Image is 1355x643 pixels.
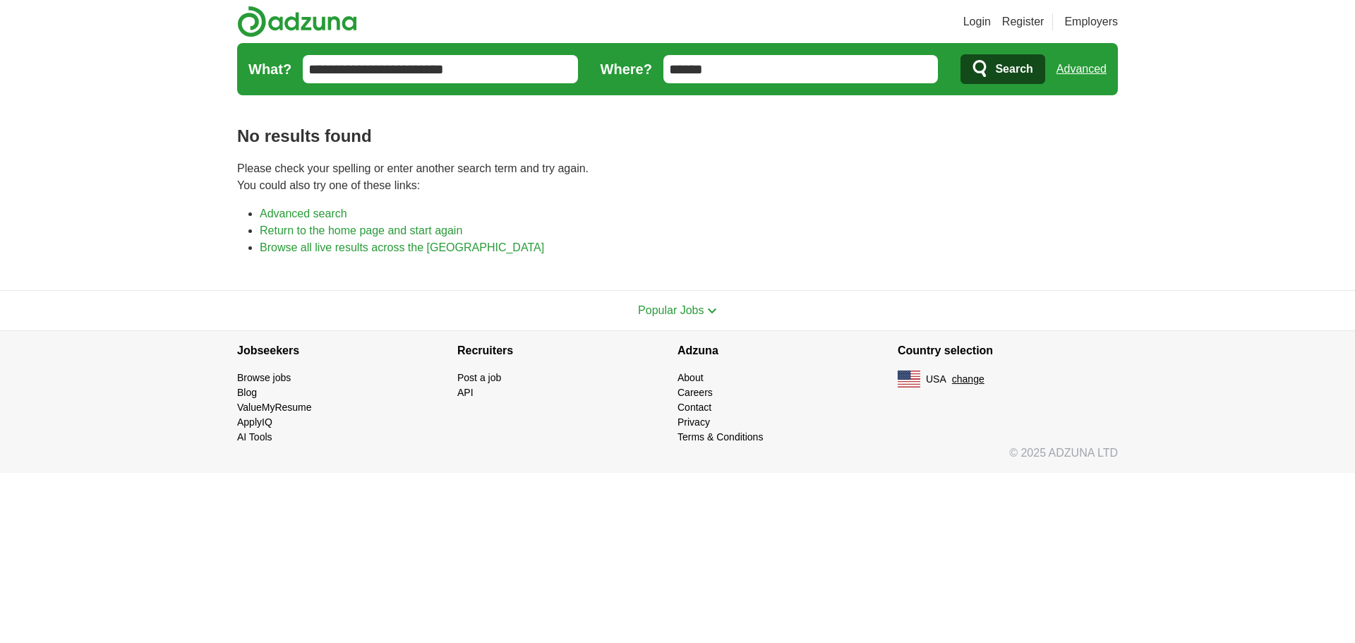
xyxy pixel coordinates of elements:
a: API [457,387,474,398]
a: Careers [677,387,713,398]
button: Search [960,54,1044,84]
a: Register [1002,13,1044,30]
a: Contact [677,402,711,413]
a: AI Tools [237,431,272,443]
a: Post a job [457,372,501,383]
a: Browse all live results across the [GEOGRAPHIC_DATA] [260,241,544,253]
a: ApplyIQ [237,416,272,428]
label: What? [248,59,291,80]
img: US flag [898,371,920,387]
a: Browse jobs [237,372,291,383]
button: change [952,372,984,387]
a: Privacy [677,416,710,428]
label: Where? [601,59,652,80]
a: Blog [237,387,257,398]
span: USA [926,372,946,387]
img: toggle icon [707,308,717,314]
a: About [677,372,704,383]
a: ValueMyResume [237,402,312,413]
span: Search [995,55,1032,83]
p: Please check your spelling or enter another search term and try again. You could also try one of ... [237,160,1118,194]
div: © 2025 ADZUNA LTD [226,445,1129,473]
img: Adzuna logo [237,6,357,37]
a: Employers [1064,13,1118,30]
span: Popular Jobs [638,304,704,316]
h1: No results found [237,124,1118,149]
a: Advanced search [260,208,347,220]
a: Login [963,13,991,30]
a: Advanced [1056,55,1107,83]
a: Terms & Conditions [677,431,763,443]
a: Return to the home page and start again [260,224,462,236]
h4: Country selection [898,331,1118,371]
